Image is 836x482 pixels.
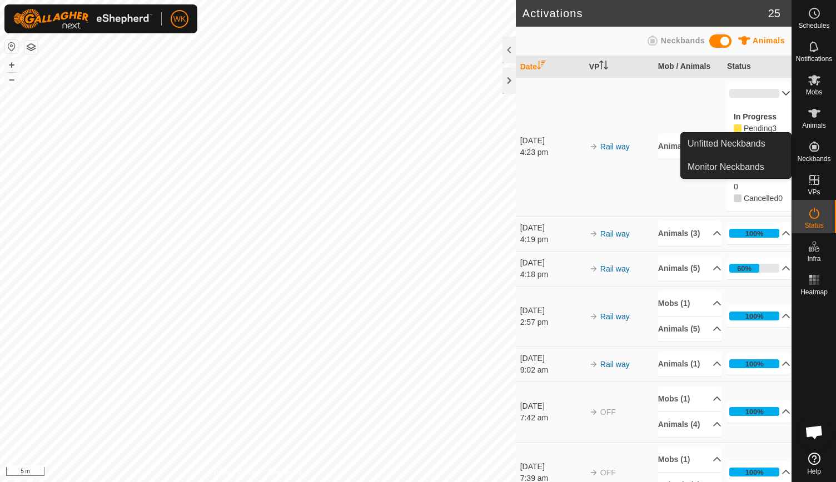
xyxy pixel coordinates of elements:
span: Cancelled [744,194,778,203]
img: arrow [589,264,598,273]
div: 4:23 pm [520,147,584,158]
a: Rail way [600,312,630,321]
i: 0 Cancelled [734,194,742,202]
p-accordion-header: Animals (3) [658,134,721,159]
img: arrow [589,408,598,416]
span: Pending [772,124,777,133]
th: VP [585,56,654,78]
a: Help [792,448,836,479]
th: Mob / Animals [654,56,723,78]
p-accordion-header: Mobs (1) [658,291,721,316]
span: WK [173,13,186,25]
div: 9:02 am [520,364,584,376]
a: Privacy Policy [214,468,256,478]
span: OFF [600,408,616,416]
p-accordion-header: 100% [727,353,790,375]
p-accordion-header: 100% [727,222,790,244]
span: Infra [807,255,820,262]
div: 100% [729,359,779,368]
a: Rail way [600,264,630,273]
div: 0% [729,89,779,98]
button: + [5,58,18,72]
a: Unfitted Neckbands [681,133,791,155]
p-accordion-header: Animals (5) [658,317,721,342]
span: Notifications [796,56,832,62]
a: Rail way [600,360,630,369]
p-sorticon: Activate to sort [537,62,546,71]
p-sorticon: Activate to sort [599,62,608,71]
span: Animals [753,36,785,45]
div: [DATE] [520,461,584,473]
label: In Progress [734,112,777,121]
img: arrow [589,142,598,151]
span: Neckbands [661,36,705,45]
p-accordion-header: 60% [727,257,790,279]
div: 2:57 pm [520,317,584,328]
div: [DATE] [520,353,584,364]
span: Overridden [744,170,782,179]
div: 100% [745,311,764,322]
p-accordion-header: 100% [727,305,790,327]
p-accordion-header: 0% [727,82,790,104]
div: 100% [729,407,779,416]
a: Rail way [600,142,630,151]
th: Status [723,56,792,78]
div: 7:42 am [520,412,584,424]
div: 100% [745,406,764,417]
div: 100% [745,228,764,239]
div: [DATE] [520,135,584,147]
div: [DATE] [520,305,584,317]
button: Map Layers [24,41,38,54]
p-accordion-header: Animals (4) [658,412,721,437]
span: Mobs [806,89,822,96]
div: Open chat [798,415,831,449]
span: Neckbands [797,155,830,162]
span: Help [807,468,821,475]
div: 100% [729,312,779,320]
button: – [5,73,18,86]
span: Heatmap [800,289,828,295]
li: Monitor Neckbands [681,156,791,178]
span: OFF [600,468,616,477]
div: 100% [745,359,764,369]
div: 100% [745,467,764,478]
p-accordion-header: Mobs (1) [658,386,721,411]
span: Overridden [734,182,738,191]
p-accordion-header: Animals (1) [658,352,721,376]
div: 60% [737,263,752,274]
p-accordion-header: Animals (5) [658,256,721,281]
div: 100% [729,468,779,476]
div: 60% [729,264,779,273]
img: arrow [589,312,598,321]
img: arrow [589,360,598,369]
span: Status [804,222,823,229]
button: Reset Map [5,40,18,53]
span: VPs [808,189,820,195]
th: Date [516,56,585,78]
img: arrow [589,468,598,477]
div: [DATE] [520,222,584,234]
span: Unfitted Neckbands [688,137,765,150]
div: [DATE] [520,257,584,269]
span: Pending [744,124,772,133]
p-accordion-content: 0% [727,104,790,211]
span: Cancelled [778,194,783,203]
div: [DATE] [520,400,584,412]
p-accordion-header: Mobs (1) [658,447,721,472]
p-accordion-header: Animals (3) [658,221,721,246]
a: Rail way [600,229,630,238]
a: Contact Us [269,468,302,478]
img: arrow [589,229,598,238]
p-accordion-header: 100% [727,400,790,423]
div: 4:18 pm [520,269,584,280]
span: 25 [768,5,780,22]
span: Monitor Neckbands [688,160,764,174]
i: 3 Pending 36621, 36622, 36619, [734,124,742,132]
span: Animals [802,122,826,129]
img: Gallagher Logo [13,9,152,29]
span: Schedules [798,22,829,29]
div: 100% [729,229,779,238]
h2: Activations [522,7,768,20]
div: 4:19 pm [520,234,584,245]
